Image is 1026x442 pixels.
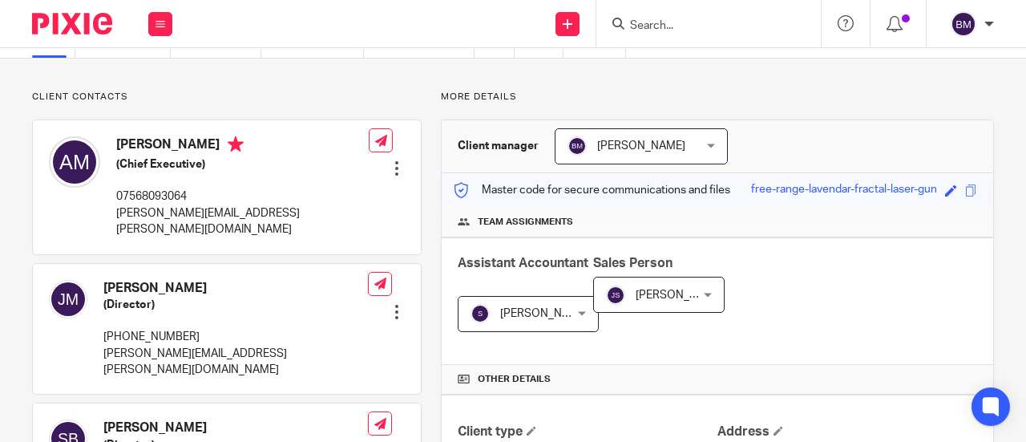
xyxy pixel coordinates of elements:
p: [PHONE_NUMBER] [103,329,368,345]
p: [PERSON_NAME][EMAIL_ADDRESS][PERSON_NAME][DOMAIN_NAME] [103,346,368,379]
img: svg%3E [471,304,490,323]
p: [PERSON_NAME][EMAIL_ADDRESS][PERSON_NAME][DOMAIN_NAME] [116,205,369,238]
img: Pixie [32,13,112,34]
p: Client contacts [32,91,422,103]
span: Sales Person [593,257,673,270]
h4: [PERSON_NAME] [116,136,369,156]
img: svg%3E [49,280,87,318]
input: Search [628,19,773,34]
p: More details [441,91,994,103]
img: svg%3E [606,286,625,305]
h5: (Director) [103,297,368,313]
img: svg%3E [951,11,976,37]
p: Master code for secure communications and files [454,182,730,198]
i: Primary [228,136,244,152]
span: Assistant Accountant [458,257,588,270]
h4: Client type [458,424,717,440]
span: [PERSON_NAME] B [500,308,598,319]
span: Team assignments [478,216,573,229]
div: free-range-lavendar-fractal-laser-gun [751,181,937,200]
img: svg%3E [568,136,587,156]
h5: (Chief Executive) [116,156,369,172]
h4: [PERSON_NAME] [103,280,368,297]
span: [PERSON_NAME] [636,290,724,301]
span: [PERSON_NAME] [597,140,685,152]
h3: Client manager [458,138,539,154]
img: svg%3E [49,136,100,188]
p: 07568093064 [116,189,369,205]
h4: Address [717,424,977,440]
h4: [PERSON_NAME] [103,420,368,436]
span: Other details [478,373,551,386]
